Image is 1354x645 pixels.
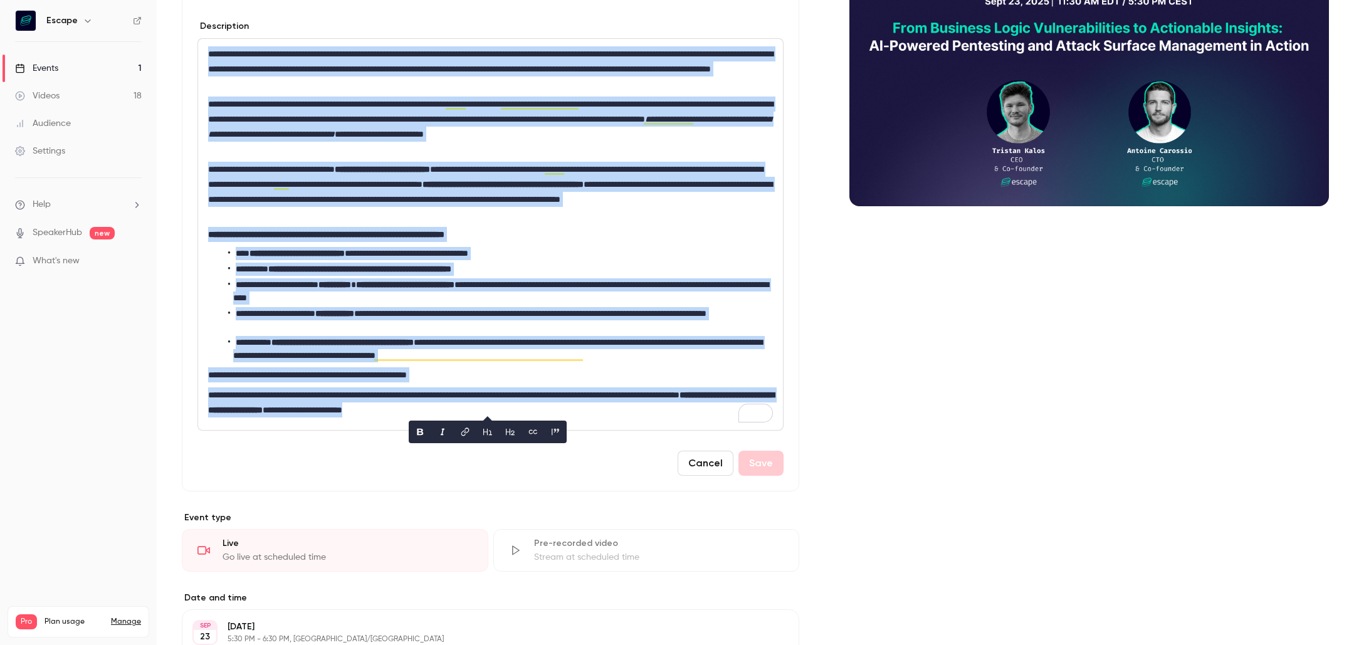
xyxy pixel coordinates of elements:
h6: Escape [46,14,78,27]
section: description [197,38,784,431]
p: 5:30 PM - 6:30 PM, [GEOGRAPHIC_DATA]/[GEOGRAPHIC_DATA] [228,634,733,644]
span: new [90,227,115,239]
div: Pre-recorded video [534,537,784,550]
button: Cancel [678,451,733,476]
div: SEP [194,621,216,630]
p: 23 [200,631,210,643]
img: Escape [16,11,36,31]
div: To enrich screen reader interactions, please activate Accessibility in Grammarly extension settings [198,39,783,430]
a: SpeakerHub [33,226,82,239]
div: Events [15,62,58,75]
div: editor [198,39,783,430]
label: Description [197,20,249,33]
li: help-dropdown-opener [15,198,142,211]
span: Plan usage [45,617,103,627]
p: [DATE] [228,621,733,633]
button: blockquote [545,422,565,442]
span: Help [33,198,51,211]
span: What's new [33,254,80,268]
div: LiveGo live at scheduled time [182,529,488,572]
button: link [455,422,475,442]
button: italic [433,422,453,442]
div: Audience [15,117,71,130]
p: Event type [182,511,799,524]
a: Manage [111,617,141,627]
div: Stream at scheduled time [534,551,784,564]
iframe: Noticeable Trigger [127,256,142,267]
div: Videos [15,90,60,102]
div: Settings [15,145,65,157]
div: Live [223,537,473,550]
label: Date and time [182,592,799,604]
div: Pre-recorded videoStream at scheduled time [493,529,800,572]
button: bold [410,422,430,442]
div: Go live at scheduled time [223,551,473,564]
span: Pro [16,614,37,629]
